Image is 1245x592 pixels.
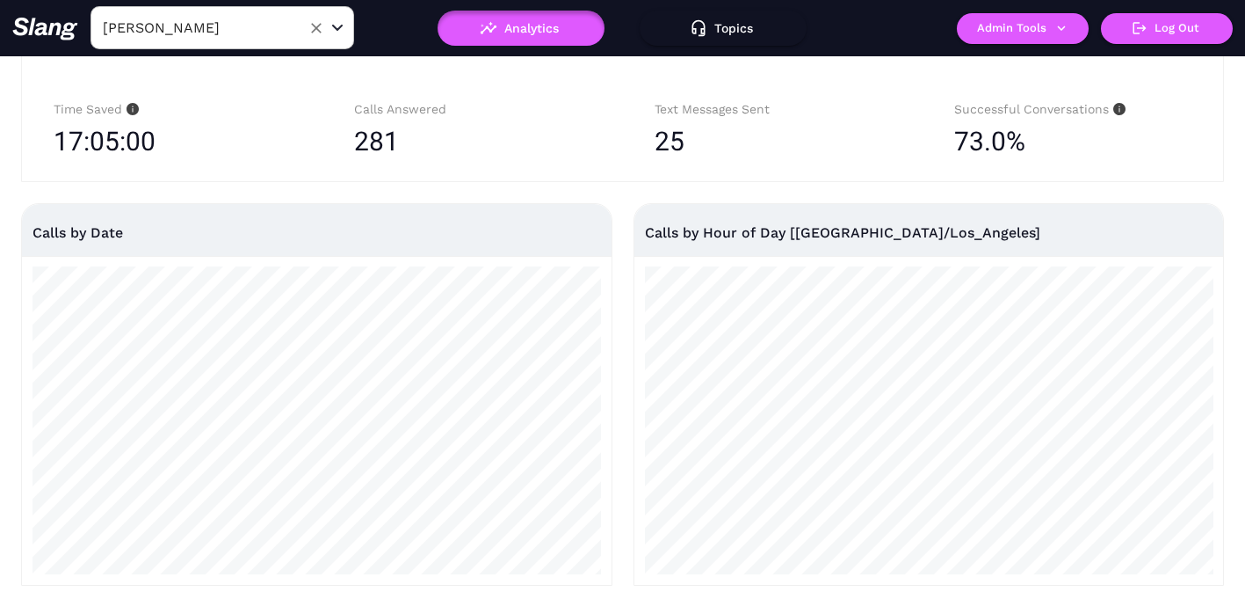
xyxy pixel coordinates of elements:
div: Calls by Date [33,204,601,261]
span: 73.0% [954,120,1025,164]
div: Calls Answered [354,99,591,120]
a: Analytics [438,21,604,33]
button: Clear [304,16,329,40]
span: Time Saved [54,102,139,116]
span: Successful Conversations [954,102,1126,116]
span: info-circle [1109,103,1126,115]
span: 17:05:00 [54,120,156,164]
span: info-circle [122,103,139,115]
button: Analytics [438,11,604,46]
span: 25 [655,126,684,157]
div: Text Messages Sent [655,99,892,120]
span: 281 [354,126,399,157]
button: Open [327,18,348,39]
img: 623511267c55cb56e2f2a487_logo2.png [12,17,78,40]
button: Admin Tools [957,13,1089,44]
button: Log Out [1101,13,1233,44]
div: Calls by Hour of Day [[GEOGRAPHIC_DATA]/Los_Angeles] [645,204,1213,261]
button: Topics [640,11,807,46]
